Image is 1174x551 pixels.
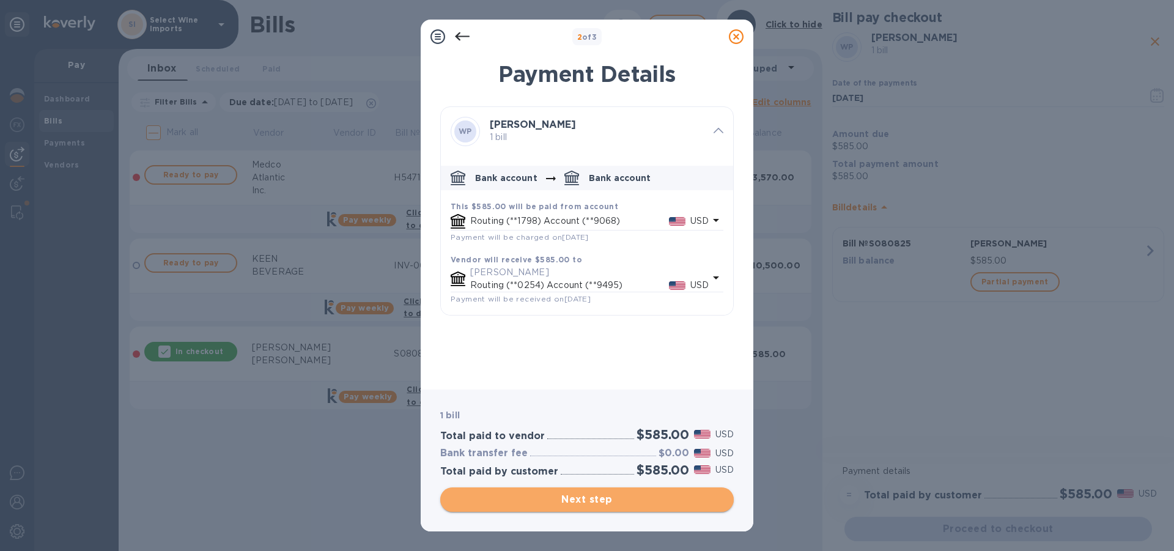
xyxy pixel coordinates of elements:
p: USD [715,464,734,476]
h3: $0.00 [659,448,689,459]
div: default-method [441,161,733,315]
p: USD [690,279,709,292]
span: Next step [450,492,724,507]
p: Bank account [589,172,651,184]
p: USD [690,215,709,227]
h1: Payment Details [440,61,734,87]
b: 1 bill [440,410,460,420]
p: Routing (**1798) Account (**9068) [470,215,669,227]
div: WP[PERSON_NAME] 1 bill [441,107,733,156]
h3: Total paid to vendor [440,431,545,442]
b: of 3 [577,32,597,42]
button: Next step [440,487,734,512]
img: USD [694,465,711,474]
p: [PERSON_NAME] [470,266,709,279]
p: USD [715,428,734,441]
h3: Bank transfer fee [440,448,528,459]
b: Vendor will receive $585.00 to [451,255,582,264]
h2: $585.00 [637,427,689,442]
h2: $585.00 [637,462,689,478]
span: Payment will be charged on [DATE] [451,232,589,242]
span: 2 [577,32,582,42]
img: USD [669,281,685,290]
b: [PERSON_NAME] [490,119,576,130]
img: USD [669,217,685,226]
b: This $585.00 will be paid from account [451,202,618,211]
h3: Total paid by customer [440,466,558,478]
p: Routing (**0254) Account (**9495) [470,279,669,292]
p: USD [715,447,734,460]
span: Payment will be received on [DATE] [451,294,591,303]
img: USD [694,430,711,438]
p: Bank account [475,172,537,184]
b: WP [459,127,472,136]
img: USD [694,449,711,457]
p: 1 bill [490,131,704,144]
